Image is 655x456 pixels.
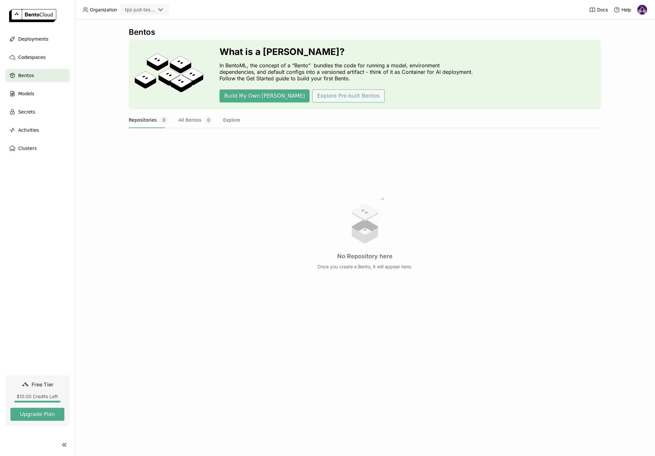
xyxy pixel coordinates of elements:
span: Clusters [18,144,37,152]
img: no results [341,196,389,245]
button: Explore Pre-built Bentos [312,89,384,102]
a: Activities [5,124,70,137]
a: Docs [589,7,608,13]
span: Bentos [18,72,34,79]
a: Free Tier$10.00 Credits LeftUpgrade Plan [5,375,70,426]
span: Activities [18,126,39,134]
a: Clusters [5,142,70,155]
button: Build My Own [PERSON_NAME] [220,89,310,102]
span: Models [18,90,34,98]
span: 0 [160,116,168,124]
button: Explore [223,112,240,128]
span: Secrets [18,108,35,116]
p: Once you create a Bento, it will appear here. [318,264,412,270]
button: Repositories [129,112,168,128]
img: cover onboarding [134,53,204,96]
img: Alex Hayward [637,5,647,15]
span: Free Tier [32,381,54,388]
img: logo [9,9,56,22]
span: Help [622,7,631,13]
input: Selected tpz-just-testing. [156,7,157,13]
a: Codespaces [5,51,70,64]
div: $10.00 Credits Left [10,394,64,399]
div: Help [614,7,631,13]
div: Bentos [129,27,601,37]
div: tpz-just-testing [125,7,155,13]
span: Organization [90,7,117,13]
h3: What is a [PERSON_NAME]? [220,47,476,57]
a: Deployments [5,33,70,46]
span: 0 [205,116,213,124]
p: In BentoML, the concept of a “Bento” bundles the code for running a model, environment dependenci... [220,62,476,82]
h3: No Repository here [337,253,393,260]
button: Upgrade Plan [10,408,64,421]
span: Codespaces [18,53,46,61]
span: Deployments [18,35,48,43]
a: Secrets [5,105,70,118]
a: Models [5,87,70,100]
a: Bentos [5,69,70,82]
button: All Bentos [179,112,213,128]
span: Docs [597,7,608,13]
